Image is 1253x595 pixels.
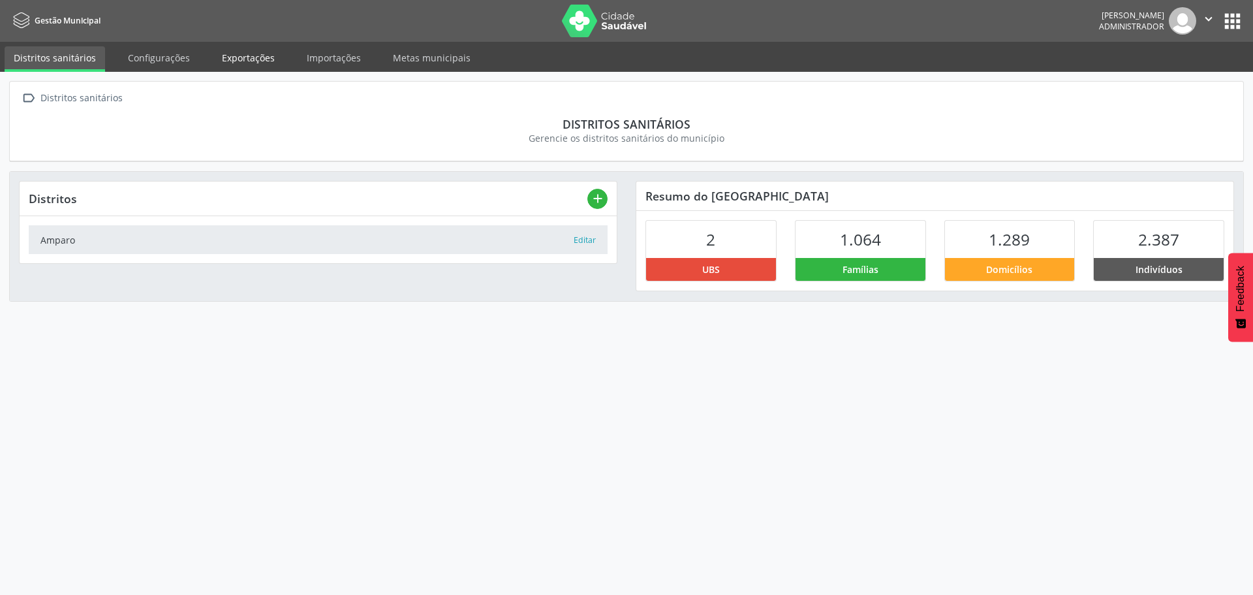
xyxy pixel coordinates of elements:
a:  Distritos sanitários [19,89,125,108]
span: 1.289 [989,229,1030,250]
span: Feedback [1235,266,1246,312]
span: Famílias [843,263,878,276]
button: Feedback - Mostrar pesquisa [1228,253,1253,342]
i: add [591,191,605,206]
a: Configurações [119,46,199,69]
a: Metas municipais [384,46,480,69]
span: Indivíduos [1136,263,1183,276]
div: [PERSON_NAME] [1099,10,1164,21]
div: Amparo [40,233,573,247]
span: 2.387 [1138,229,1179,250]
i:  [19,89,38,108]
a: Importações [298,46,370,69]
div: Distritos sanitários [28,117,1225,131]
div: Distritos [29,191,587,206]
div: Gerencie os distritos sanitários do município [28,131,1225,145]
img: img [1169,7,1196,35]
span: Gestão Municipal [35,15,101,26]
div: Distritos sanitários [38,89,125,108]
button: Editar [573,234,596,247]
button: apps [1221,10,1244,33]
a: Distritos sanitários [5,46,105,72]
span: 1.064 [840,229,881,250]
button:  [1196,7,1221,35]
span: 2 [706,229,715,250]
button: add [587,189,608,209]
a: Gestão Municipal [9,10,101,31]
span: Administrador [1099,21,1164,32]
a: Amparo Editar [29,225,608,253]
a: Exportações [213,46,284,69]
span: Domicílios [986,263,1032,276]
div: Resumo do [GEOGRAPHIC_DATA] [636,182,1233,210]
span: UBS [702,263,720,276]
i:  [1201,12,1216,26]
